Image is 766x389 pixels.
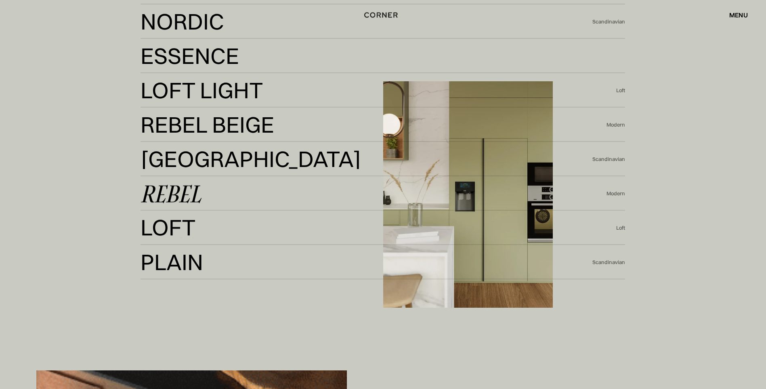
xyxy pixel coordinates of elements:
div: Nordic [141,31,219,51]
div: Loft [616,224,625,232]
a: [GEOGRAPHIC_DATA][GEOGRAPHIC_DATA] [141,149,592,169]
div: Loft Light [141,80,263,100]
div: Modern [607,121,625,129]
div: menu [729,12,748,18]
div: Loft [141,237,189,256]
div: Loft [616,87,625,94]
div: Rebel Beige [141,115,274,134]
div: Loft Light [141,100,256,119]
div: Plain [141,272,200,291]
div: Scandinavian [592,259,625,266]
div: [GEOGRAPHIC_DATA] [141,169,348,188]
a: Rebel BeigeRebel Beige [141,115,607,135]
a: LoftLoft [141,218,616,238]
div: Rebel [141,184,201,203]
div: Scandinavian [592,156,625,163]
div: [GEOGRAPHIC_DATA] [141,149,361,169]
div: Modern [607,190,625,197]
div: Essence [141,66,225,85]
a: Loft LightLoft Light [141,80,616,100]
a: PlainPlain [141,252,592,272]
div: Loft [141,218,196,237]
a: home [354,10,412,20]
div: Plain [141,252,203,272]
div: Rebel Beige [141,134,263,154]
a: RebelRebel [141,184,607,203]
div: menu [721,8,748,22]
div: Essence [141,46,239,66]
a: EssenceEssence [141,46,625,66]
